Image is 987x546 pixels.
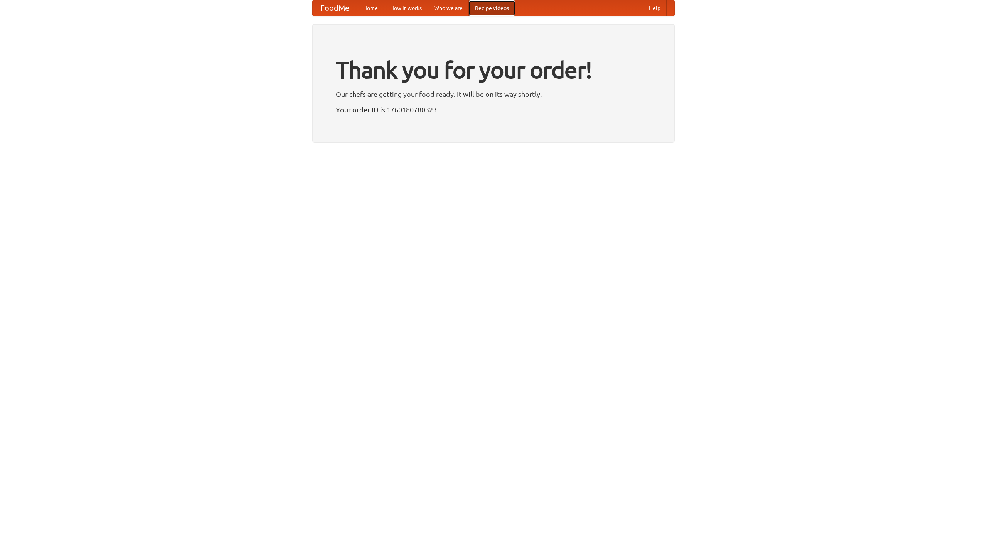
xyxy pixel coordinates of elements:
a: Help [643,0,667,16]
p: Your order ID is 1760180780323. [336,104,651,115]
h1: Thank you for your order! [336,51,651,88]
p: Our chefs are getting your food ready. It will be on its way shortly. [336,88,651,100]
a: FoodMe [313,0,357,16]
a: Recipe videos [469,0,515,16]
a: How it works [384,0,428,16]
a: Who we are [428,0,469,16]
a: Home [357,0,384,16]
